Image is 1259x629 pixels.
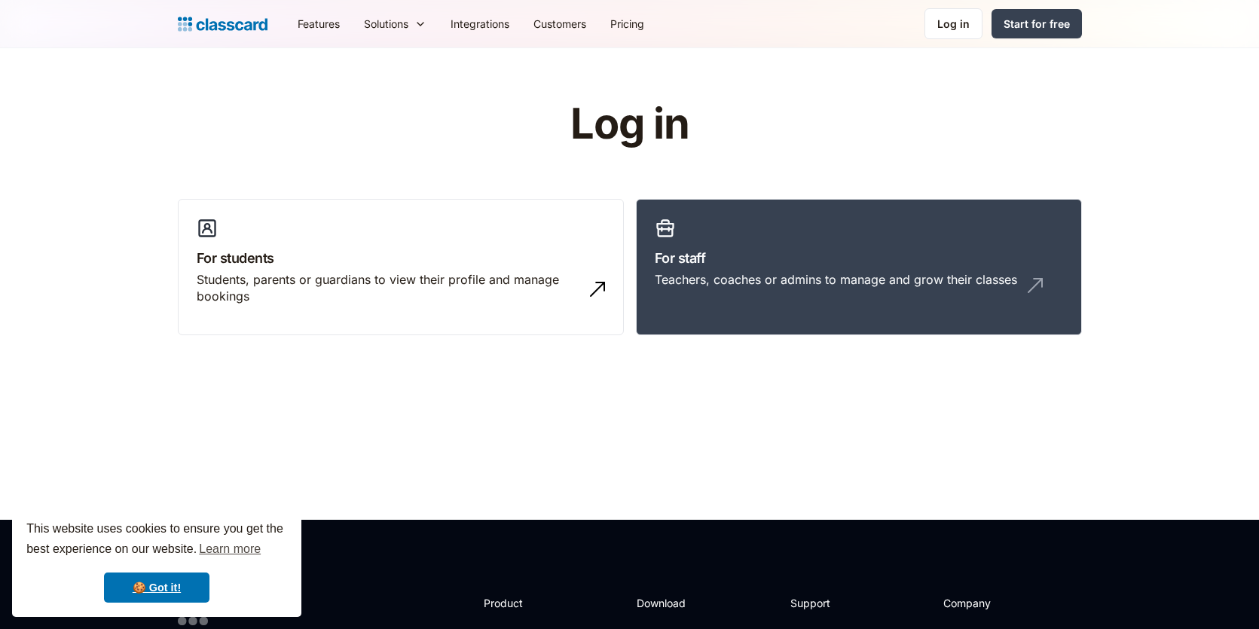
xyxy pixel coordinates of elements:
a: Customers [521,7,598,41]
a: learn more about cookies [197,538,263,560]
div: Solutions [364,16,408,32]
a: Integrations [439,7,521,41]
div: Log in [937,16,970,32]
span: This website uses cookies to ensure you get the best experience on our website. [26,520,287,560]
a: For studentsStudents, parents or guardians to view their profile and manage bookings [178,199,624,336]
h2: Company [943,595,1044,611]
div: Start for free [1004,16,1070,32]
div: Solutions [352,7,439,41]
h1: Log in [390,101,869,148]
h3: For students [197,248,605,268]
a: Features [286,7,352,41]
a: Pricing [598,7,656,41]
a: Logo [178,14,267,35]
div: Teachers, coaches or admins to manage and grow their classes [655,271,1017,288]
a: Start for free [992,9,1082,38]
a: Log in [924,8,982,39]
h3: For staff [655,248,1063,268]
a: dismiss cookie message [104,573,209,603]
h2: Download [637,595,698,611]
h2: Product [484,595,564,611]
a: For staffTeachers, coaches or admins to manage and grow their classes [636,199,1082,336]
div: Students, parents or guardians to view their profile and manage bookings [197,271,575,305]
h2: Support [790,595,851,611]
div: cookieconsent [12,505,301,617]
